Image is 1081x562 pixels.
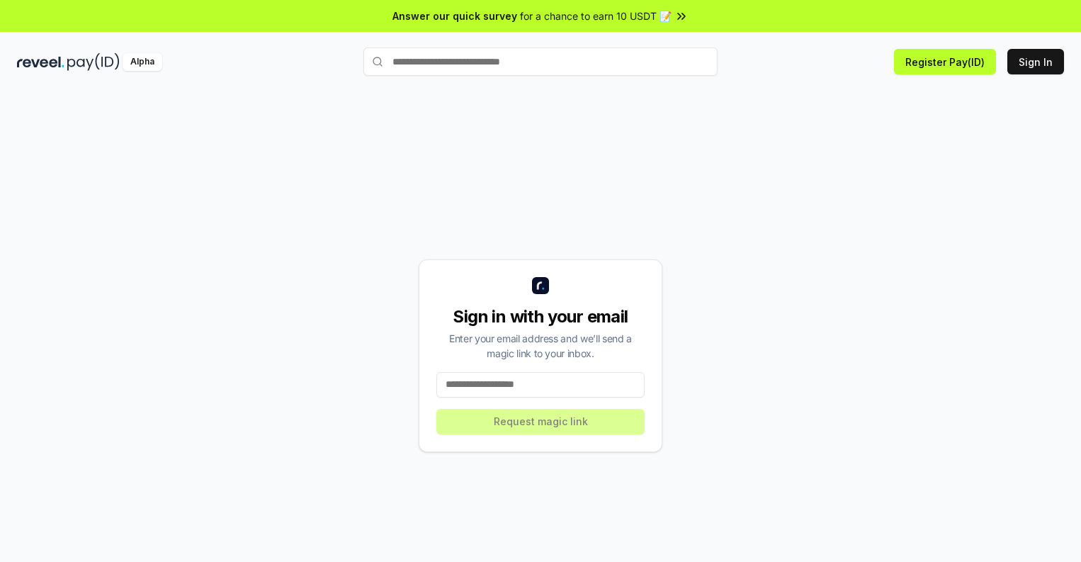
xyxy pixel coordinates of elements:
img: pay_id [67,53,120,71]
img: reveel_dark [17,53,64,71]
div: Enter your email address and we’ll send a magic link to your inbox. [436,331,645,361]
span: Answer our quick survey [392,9,517,23]
div: Sign in with your email [436,305,645,328]
div: Alpha [123,53,162,71]
button: Sign In [1007,49,1064,74]
button: Register Pay(ID) [894,49,996,74]
span: for a chance to earn 10 USDT 📝 [520,9,672,23]
img: logo_small [532,277,549,294]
